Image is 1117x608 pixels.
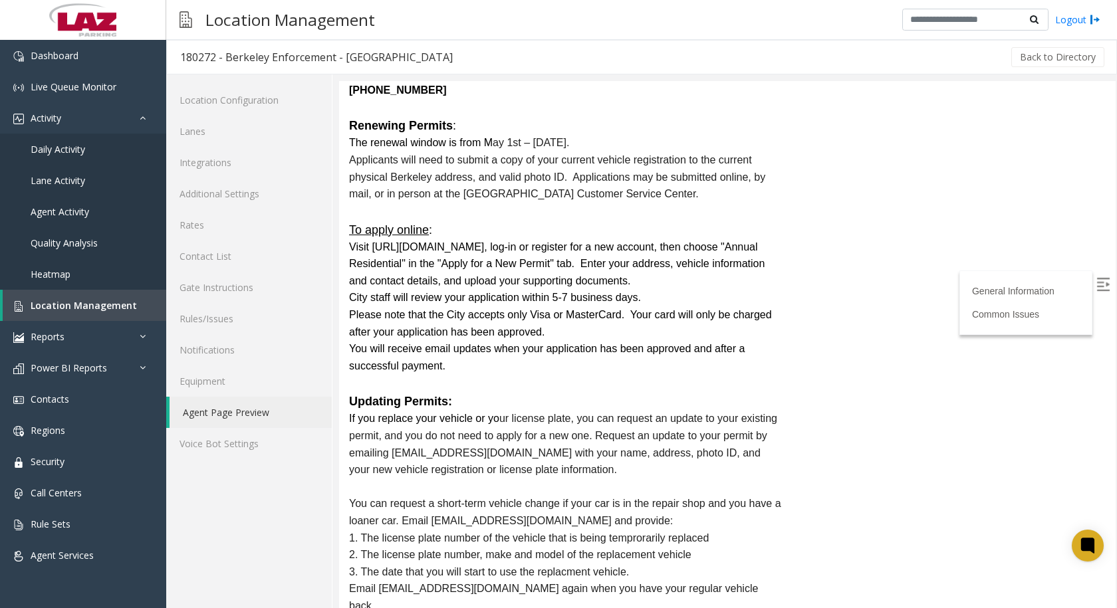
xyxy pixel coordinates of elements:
[10,160,426,205] font: Visit [URL][DOMAIN_NAME], log-in or register for a new account, then choose "Annual Residential" ...
[3,290,166,321] a: Location Management
[31,205,89,218] span: Agent Activity
[31,361,107,374] span: Power BI Reports
[13,82,24,93] img: 'icon'
[10,332,438,394] span: ur license plate, you can request an update to your existing permit, and you do not need to apply...
[31,112,61,124] span: Activity
[166,178,332,209] a: Additional Settings
[31,518,70,530] span: Rule Sets
[13,114,24,124] img: 'icon'
[10,142,90,155] span: To apply online
[170,397,332,428] a: Agent Page Preview
[1055,13,1100,27] a: Logout
[166,303,332,334] a: Rules/Issues
[10,56,154,67] font: The renewal window is from M
[633,228,700,239] a: Common Issues
[31,455,64,468] span: Security
[13,332,24,343] img: 'icon'
[31,486,82,499] span: Call Centers
[31,268,70,280] span: Heatmap
[166,209,332,241] a: Rates
[199,3,382,36] h3: Location Management
[13,395,24,405] img: 'icon'
[114,38,117,51] span: :
[633,205,715,215] a: General Information
[13,488,24,499] img: 'icon'
[166,272,332,303] a: Gate Instructions
[1011,47,1104,67] button: Back to Directory
[13,51,24,62] img: 'icon'
[90,142,93,155] span: :
[10,332,160,343] font: If you replace your vehicle or yo
[10,38,114,51] span: Renewing Permits
[13,520,24,530] img: 'icon'
[1090,13,1100,27] img: logout
[757,197,771,210] img: Open/Close Sidebar Menu
[31,549,94,561] span: Agent Services
[166,241,332,272] a: Contact List
[180,3,192,36] img: pageIcon
[10,73,426,118] span: Applicants will need to submit a copy of your current vehicle registration to the current physica...
[10,417,442,445] span: You can request a short-term vehicle change if your car is in the repair shop and you have a loan...
[10,502,419,530] span: Email [EMAIL_ADDRESS][DOMAIN_NAME] again when you have your regular vehicle back.
[10,56,230,67] span: ay 1st – [DATE].
[10,485,290,496] span: 3. The date that you will start to use the replacment vehicle.
[31,299,137,312] span: Location Management
[31,237,98,249] span: Quality Analysis
[13,426,24,437] img: 'icon'
[166,116,332,147] a: Lanes
[166,428,332,459] a: Voice Bot Settings
[166,334,332,365] a: Notifications
[31,174,85,187] span: Lane Activity
[10,468,352,479] span: 2. The license plate number, make and model of the replacement vehicle
[10,228,433,256] font: Please note that the City accepts only Visa or MasterCard. Your card will only be charged after y...
[31,80,116,93] span: Live Queue Monitor
[166,147,332,178] a: Integrations
[166,84,332,116] a: Location Configuration
[31,424,65,437] span: Regions
[180,49,453,66] div: 180272 - Berkeley Enforcement - [GEOGRAPHIC_DATA]
[166,365,332,397] a: Equipment
[13,551,24,561] img: 'icon'
[31,49,78,62] span: Dashboard
[13,363,24,374] img: 'icon'
[10,262,406,290] font: You will receive email updates when your application has been approved and after a successful pay...
[10,451,370,462] span: 1. The license plate number of the vehicle that is being temprorarily replaced
[13,301,24,312] img: 'icon'
[13,457,24,468] img: 'icon'
[31,330,64,343] span: Reports
[10,211,302,222] font: City staff will review your application within 5-7 business days.
[31,143,85,155] span: Daily Activity
[10,314,113,327] font: Updating Permits:
[31,393,69,405] span: Contacts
